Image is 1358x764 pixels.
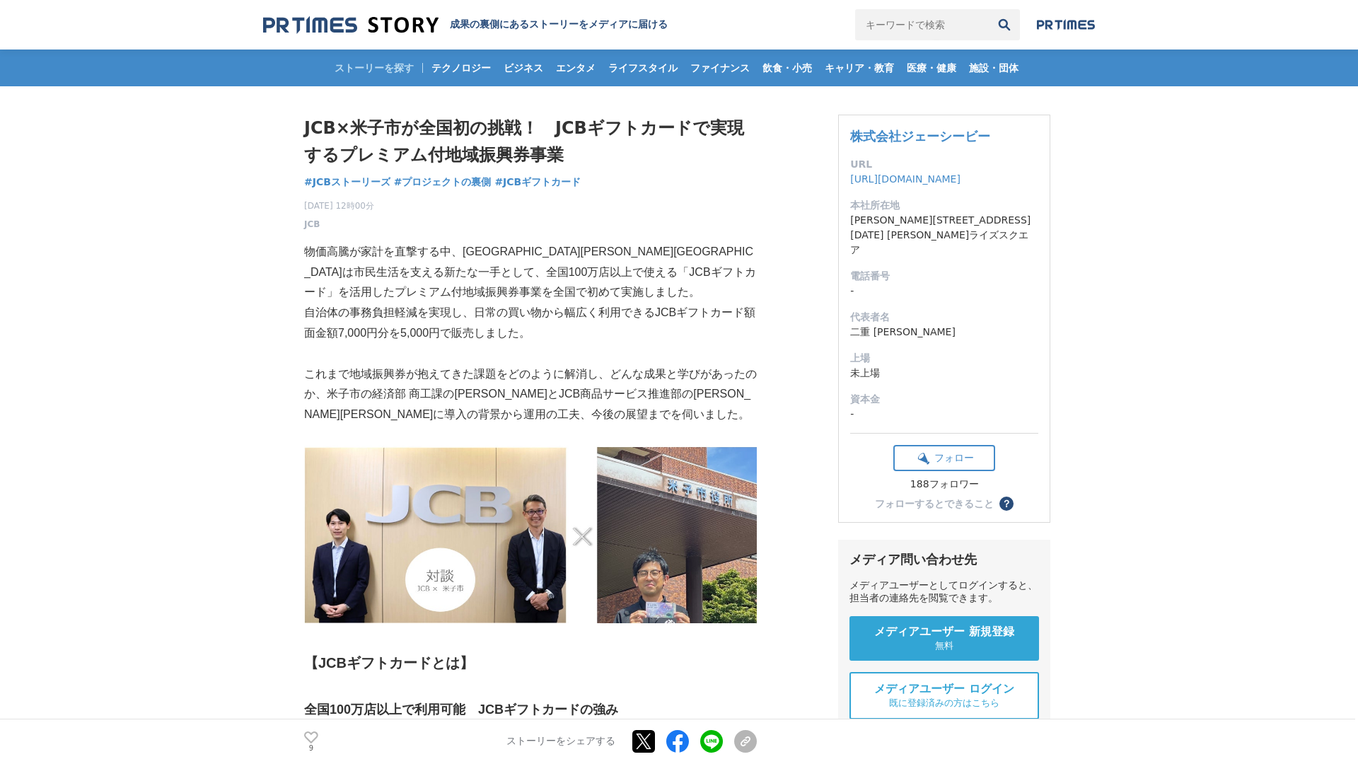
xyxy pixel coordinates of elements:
[304,175,390,190] a: #JCBストーリーズ
[850,157,1038,172] dt: URL
[963,50,1024,86] a: 施設・団体
[450,18,668,31] h2: 成果の裏側にあるストーリーをメディアに届ける
[849,616,1039,661] a: メディアユーザー 新規登録 無料
[901,50,962,86] a: 医療・健康
[935,639,953,652] span: 無料
[304,218,320,231] a: JCB
[685,62,755,74] span: ファイナンス
[850,213,1038,257] dd: [PERSON_NAME][STREET_ADDRESS][DATE] [PERSON_NAME]ライズスクエア
[850,269,1038,284] dt: 電話番号
[304,652,757,674] h2: 【JCBギフトカードとは】
[550,50,601,86] a: エンタメ
[855,9,989,40] input: キーワードで検索
[304,446,757,623] img: thumbnail_1e123090-87a3-11f0-b25b-a9b0ee36d863.png
[498,50,549,86] a: ビジネス
[874,625,1014,639] span: メディアユーザー 新規登録
[850,198,1038,213] dt: 本社所在地
[999,497,1014,511] button: ？
[850,325,1038,340] dd: 二重 [PERSON_NAME]
[685,50,755,86] a: ファイナンス
[893,478,995,491] div: 188フォロワー
[304,115,757,169] h1: JCB×米子市が全国初の挑戦！ JCBギフトカードで実現するプレミアム付地域振興券事業
[874,682,1014,697] span: メディアユーザー ログイン
[494,175,581,190] a: #JCBギフトカード
[263,16,439,35] img: 成果の裏側にあるストーリーをメディアに届ける
[550,62,601,74] span: エンタメ
[506,736,615,748] p: ストーリーをシェアする
[494,175,581,188] span: #JCBギフトカード
[849,551,1039,568] div: メディア問い合わせ先
[304,175,390,188] span: #JCBストーリーズ
[1037,19,1095,30] img: prtimes
[426,50,497,86] a: テクノロジー
[901,62,962,74] span: 医療・健康
[849,672,1039,719] a: メディアユーザー ログイン 既に登録済みの方はこちら
[304,242,757,303] p: 物価高騰が家計を直撃する中、[GEOGRAPHIC_DATA][PERSON_NAME][GEOGRAPHIC_DATA]は市民生活を支える新たな一手として、全国100万店以上で使える「JCBギ...
[603,50,683,86] a: ライフスタイル
[757,50,818,86] a: 飲食・小売
[889,697,999,710] span: 既に登録済みの方はこちら
[989,9,1020,40] button: 検索
[849,579,1039,605] div: メディアユーザーとしてログインすると、担当者の連絡先を閲覧できます。
[963,62,1024,74] span: 施設・団体
[850,351,1038,366] dt: 上場
[850,310,1038,325] dt: 代表者名
[850,284,1038,299] dd: -
[1002,499,1011,509] span: ？
[498,62,549,74] span: ビジネス
[819,62,900,74] span: キャリア・教育
[819,50,900,86] a: キャリア・教育
[850,407,1038,422] dd: -
[304,364,757,425] p: これまで地域振興券が抱えてきた課題をどのように解消し、どんな成果と学びがあったのか、米子市の経済部 商工課の[PERSON_NAME]とJCB商品サービス推進部の[PERSON_NAME][PE...
[893,445,995,471] button: フォロー
[850,392,1038,407] dt: 資本金
[850,173,961,185] a: [URL][DOMAIN_NAME]
[603,62,683,74] span: ライフスタイル
[304,303,757,344] p: 自治体の事務負担軽減を実現し、日常の買い物から幅広く利用できるJCBギフトカード額面金額7,000円分を5,000円で販売しました。
[304,745,318,752] p: 9
[875,499,994,509] div: フォローするとできること
[850,366,1038,381] dd: 未上場
[850,129,990,144] a: 株式会社ジェーシービー
[394,175,492,190] a: #プロジェクトの裏側
[426,62,497,74] span: テクノロジー
[304,702,618,717] strong: 全国100万店以上で利用可能 JCBギフトカードの強み
[757,62,818,74] span: 飲食・小売
[394,175,492,188] span: #プロジェクトの裏側
[304,199,374,212] span: [DATE] 12時00分
[263,16,668,35] a: 成果の裏側にあるストーリーをメディアに届ける 成果の裏側にあるストーリーをメディアに届ける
